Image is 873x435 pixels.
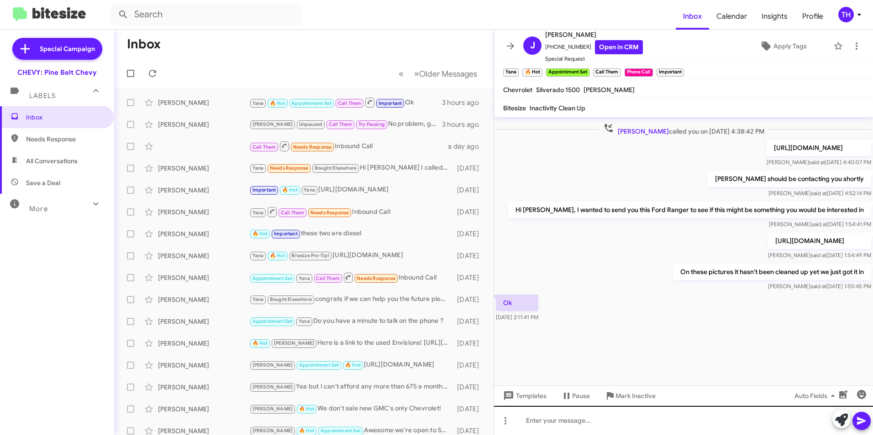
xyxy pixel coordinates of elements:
div: [PERSON_NAME] [158,251,249,260]
span: Special Request [545,54,643,63]
span: Special Campaign [40,44,95,53]
span: 🔥 Hot [252,340,268,346]
span: Needs Response [357,275,395,281]
div: CHEVY: Pine Belt Chevy [17,68,97,77]
p: Ok [496,295,538,311]
span: Appointment Set [252,275,293,281]
span: [PERSON_NAME] [252,362,293,368]
span: [PERSON_NAME] [545,29,643,40]
p: [PERSON_NAME] should be contacting you shortly [708,171,871,187]
span: Bitesize [503,104,526,112]
span: Yana [252,165,264,171]
span: Needs Response [270,165,309,171]
a: Calendar [709,3,754,30]
small: Call Them [593,68,621,77]
span: Appointment Set [321,428,361,434]
div: Do you have a minute to talk on the phone ? [249,316,453,326]
span: Templates [501,388,547,404]
div: We don't sale new GMC's only Chevrolet! [249,404,453,414]
span: [PERSON_NAME] [DATE] 4:52:14 PM [768,190,871,197]
span: Inbox [26,113,104,122]
span: Bitesize Pro-Tip! [291,253,329,259]
div: No problem, get better soon! [249,119,442,129]
span: Appointment Set [252,318,293,324]
div: [DATE] [453,404,486,414]
span: Yana [252,210,264,216]
span: Insights [754,3,795,30]
button: Next [409,64,483,83]
div: [PERSON_NAME] [158,229,249,238]
div: [PERSON_NAME] [158,164,249,173]
span: [PERSON_NAME] [252,428,293,434]
span: [PERSON_NAME] [584,86,635,94]
div: [URL][DOMAIN_NAME] [249,360,453,370]
div: [DATE] [453,317,486,326]
div: Inbound Call [249,206,453,217]
div: Hi [PERSON_NAME] I called this morning. Sorry my wife is 70 and didn't want to make the drive dow... [249,163,453,173]
small: Appointment Set [546,68,589,77]
div: Inbound Call [249,140,448,152]
span: called you on [DATE] 4:38:42 PM [600,123,768,136]
div: [PERSON_NAME] [158,120,249,129]
div: [PERSON_NAME] [158,98,249,107]
div: [PERSON_NAME] [158,317,249,326]
div: Here is a link to the used Envisions! [URL][DOMAIN_NAME] [249,338,453,348]
input: Search [110,4,302,26]
div: [PERSON_NAME] [158,404,249,414]
div: [PERSON_NAME] [158,207,249,217]
span: Yana [299,275,310,281]
span: Inbox [676,3,709,30]
span: Appointment Set [299,362,339,368]
button: Apply Tags [736,38,829,54]
span: 🔥 Hot [345,362,361,368]
button: Auto Fields [787,388,846,404]
span: said at [811,190,827,197]
span: Call Them [281,210,305,216]
span: said at [811,221,827,228]
small: Yana [503,68,519,77]
nav: Page navigation example [394,64,483,83]
div: TH [838,7,854,22]
div: [PERSON_NAME] [158,383,249,392]
span: [PERSON_NAME] [DATE] 1:54:49 PM [768,252,871,259]
span: [PERSON_NAME] [274,340,315,346]
div: [PERSON_NAME] [158,186,249,195]
span: 🔥 Hot [299,406,315,412]
button: Mark Inactive [597,388,663,404]
span: Save a Deal [26,178,60,187]
div: [DATE] [453,295,486,304]
span: said at [810,283,826,290]
span: Important [274,231,298,237]
span: Yana [252,100,264,106]
div: [PERSON_NAME] [158,361,249,370]
span: Bought Elsewhere [270,296,312,302]
span: More [29,205,48,213]
span: Appointment Set [291,100,331,106]
div: [DATE] [453,251,486,260]
div: [PERSON_NAME] [158,339,249,348]
div: [PERSON_NAME] [158,273,249,282]
span: 🔥 Hot [299,428,315,434]
span: Unpaused [299,121,323,127]
span: Older Messages [419,69,477,79]
div: [DATE] [453,207,486,217]
span: 🔥 Hot [270,253,285,259]
span: Important [379,100,402,106]
div: [DATE] [453,164,486,173]
span: Pause [572,388,590,404]
small: 🔥 Hot [522,68,542,77]
p: [URL][DOMAIN_NAME] [767,140,871,156]
span: Mark Inactive [615,388,656,404]
small: Phone Call [625,68,653,77]
span: Call Them [252,144,276,150]
span: Chevrolet [503,86,532,94]
span: Labels [29,92,56,100]
div: [DATE] [453,273,486,282]
span: Yana [252,296,264,302]
span: 🔥 Hot [282,187,298,193]
a: Profile [795,3,831,30]
span: « [399,68,404,79]
h1: Inbox [127,37,161,52]
button: Templates [494,388,554,404]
